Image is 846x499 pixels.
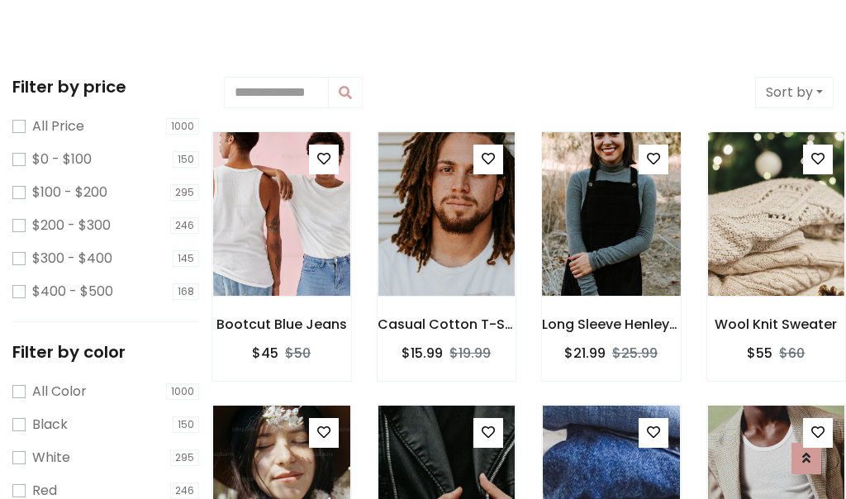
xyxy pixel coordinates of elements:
[32,116,84,136] label: All Price
[378,316,516,332] h6: Casual Cotton T-Shirt
[32,150,92,169] label: $0 - $100
[449,344,491,363] del: $19.99
[285,344,311,363] del: $50
[173,416,199,433] span: 150
[166,118,199,135] span: 1000
[166,383,199,400] span: 1000
[564,345,606,361] h6: $21.99
[12,342,199,362] h5: Filter by color
[32,183,107,202] label: $100 - $200
[402,345,443,361] h6: $15.99
[170,449,199,466] span: 295
[252,345,278,361] h6: $45
[32,382,87,402] label: All Color
[612,344,658,363] del: $25.99
[32,448,70,468] label: White
[32,415,68,435] label: Black
[32,282,113,302] label: $400 - $500
[32,249,112,269] label: $300 - $400
[173,283,199,300] span: 168
[170,482,199,499] span: 246
[12,77,199,97] h5: Filter by price
[212,316,351,332] h6: Bootcut Blue Jeans
[542,316,681,332] h6: Long Sleeve Henley T-Shirt
[173,250,199,267] span: 145
[755,77,834,108] button: Sort by
[173,151,199,168] span: 150
[747,345,772,361] h6: $55
[707,316,846,332] h6: Wool Knit Sweater
[170,217,199,234] span: 246
[170,184,199,201] span: 295
[32,216,111,235] label: $200 - $300
[779,344,805,363] del: $60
